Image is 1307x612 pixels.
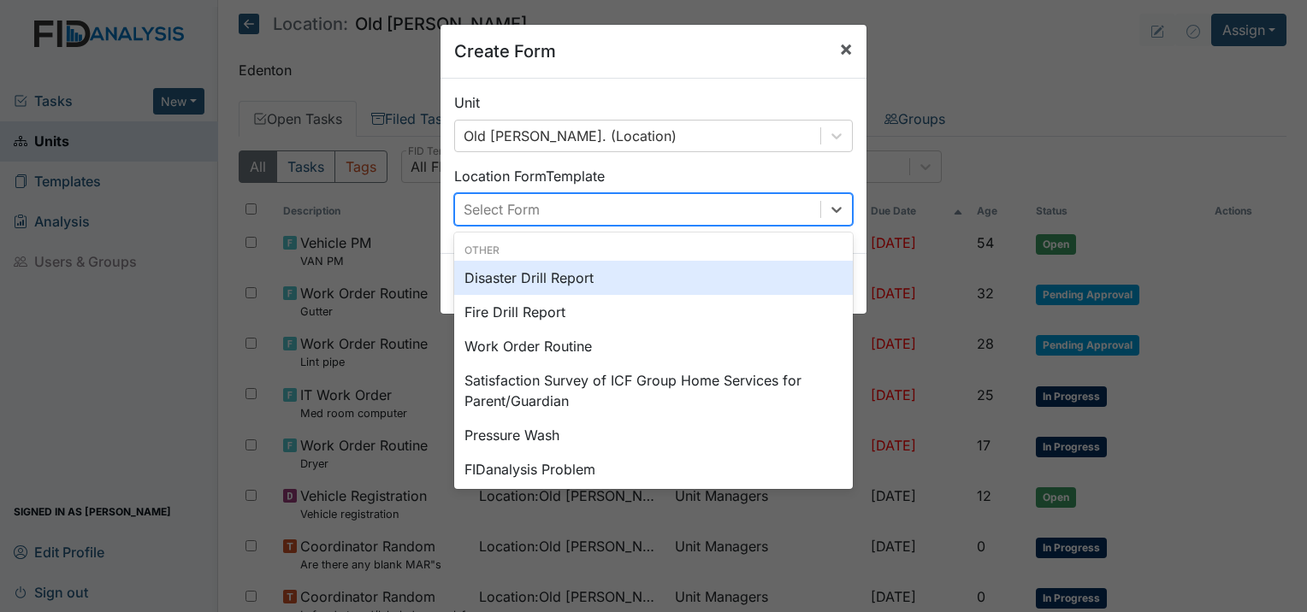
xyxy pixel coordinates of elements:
[454,486,853,521] div: HVAC PM
[454,452,853,486] div: FIDanalysis Problem
[454,92,480,113] label: Unit
[825,25,866,73] button: Close
[454,166,605,186] label: Location Form Template
[454,261,853,295] div: Disaster Drill Report
[454,38,556,64] h5: Create Form
[464,126,677,146] div: Old [PERSON_NAME]. (Location)
[454,418,853,452] div: Pressure Wash
[454,243,853,258] div: Other
[454,329,853,363] div: Work Order Routine
[454,363,853,418] div: Satisfaction Survey of ICF Group Home Services for Parent/Guardian
[839,36,853,61] span: ×
[464,199,540,220] div: Select Form
[454,295,853,329] div: Fire Drill Report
